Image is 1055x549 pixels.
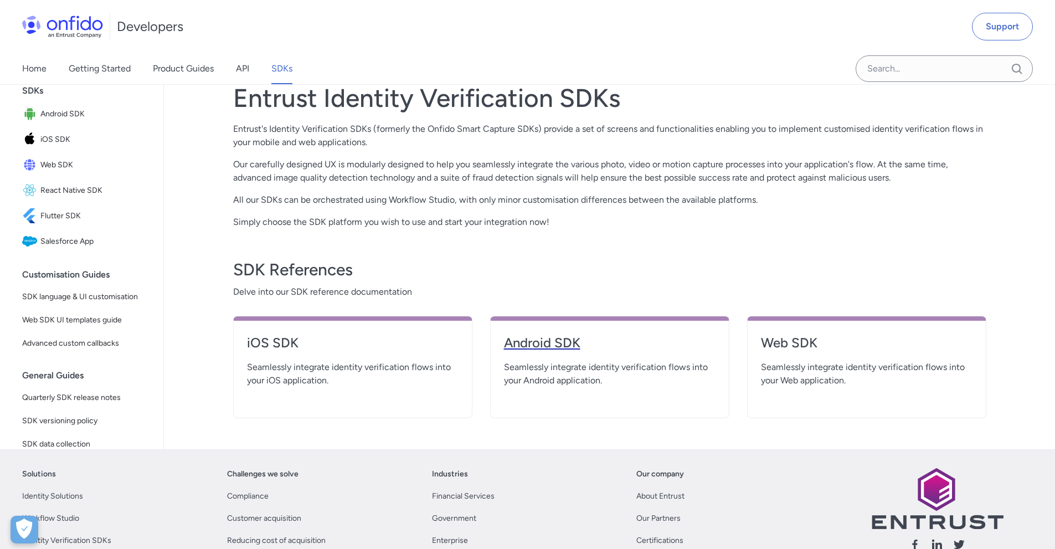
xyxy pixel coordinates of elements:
[22,183,40,198] img: IconReact Native SDK
[18,309,155,331] a: Web SDK UI templates guide
[504,361,716,387] span: Seamlessly integrate identity verification flows into your Android application.
[233,193,986,207] p: All our SDKs can be orchestrated using Workflow Studio, with only minor customisation differences...
[761,334,972,352] h4: Web SDK
[247,361,459,387] span: Seamlessly integrate identity verification flows into your iOS application.
[233,285,986,299] span: Delve into our SDK reference documentation
[11,516,38,543] div: Cookie Preferences
[18,410,155,432] a: SDK versioning policy
[856,55,1033,82] input: Onfido search input field
[233,83,986,114] h1: Entrust Identity Verification SDKs
[504,334,716,361] a: Android SDK
[22,53,47,84] a: Home
[271,53,292,84] a: SDKs
[636,468,684,481] a: Our company
[22,391,150,404] span: Quarterly SDK release notes
[22,157,40,173] img: IconWeb SDK
[40,157,150,173] span: Web SDK
[18,204,155,228] a: IconFlutter SDKFlutter SDK
[432,534,468,547] a: Enterprise
[22,512,79,525] a: Workflow Studio
[117,18,183,35] h1: Developers
[432,490,495,503] a: Financial Services
[22,490,83,503] a: Identity Solutions
[233,122,986,149] p: Entrust's Identity Verification SDKs (formerly the Onfido Smart Capture SDKs) provide a set of sc...
[22,468,56,481] a: Solutions
[18,127,155,152] a: IconiOS SDKiOS SDK
[432,468,468,481] a: Industries
[636,490,685,503] a: About Entrust
[233,216,986,229] p: Simply choose the SDK platform you wish to use and start your integration now!
[504,334,716,352] h4: Android SDK
[247,334,459,352] h4: iOS SDK
[22,208,40,224] img: IconFlutter SDK
[18,102,155,126] a: IconAndroid SDKAndroid SDK
[18,229,155,254] a: IconSalesforce AppSalesforce App
[18,153,155,177] a: IconWeb SDKWeb SDK
[227,534,326,547] a: Reducing cost of acquisition
[227,512,301,525] a: Customer acquisition
[227,468,299,481] a: Challenges we solve
[18,332,155,355] a: Advanced custom callbacks
[40,132,150,147] span: iOS SDK
[18,178,155,203] a: IconReact Native SDKReact Native SDK
[18,387,155,409] a: Quarterly SDK release notes
[11,516,38,543] button: Open Preferences
[22,132,40,147] img: IconiOS SDK
[22,264,159,286] div: Customisation Guides
[233,158,986,184] p: Our carefully designed UX is modularly designed to help you seamlessly integrate the various phot...
[227,490,269,503] a: Compliance
[18,433,155,455] a: SDK data collection
[761,361,972,387] span: Seamlessly integrate identity verification flows into your Web application.
[22,16,103,38] img: Onfido Logo
[40,106,150,122] span: Android SDK
[40,208,150,224] span: Flutter SDK
[22,106,40,122] img: IconAndroid SDK
[636,534,683,547] a: Certifications
[22,534,111,547] a: Identity Verification SDKs
[22,414,150,428] span: SDK versioning policy
[22,80,159,102] div: SDKs
[432,512,476,525] a: Government
[153,53,214,84] a: Product Guides
[22,337,150,350] span: Advanced custom callbacks
[22,438,150,451] span: SDK data collection
[236,53,249,84] a: API
[636,512,681,525] a: Our Partners
[40,234,150,249] span: Salesforce App
[22,365,159,387] div: General Guides
[233,259,986,281] h3: SDK References
[18,286,155,308] a: SDK language & UI customisation
[69,53,131,84] a: Getting Started
[22,290,150,304] span: SDK language & UI customisation
[871,468,1003,529] img: Entrust logo
[972,13,1033,40] a: Support
[247,334,459,361] a: iOS SDK
[761,334,972,361] a: Web SDK
[40,183,150,198] span: React Native SDK
[22,234,40,249] img: IconSalesforce App
[22,314,150,327] span: Web SDK UI templates guide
